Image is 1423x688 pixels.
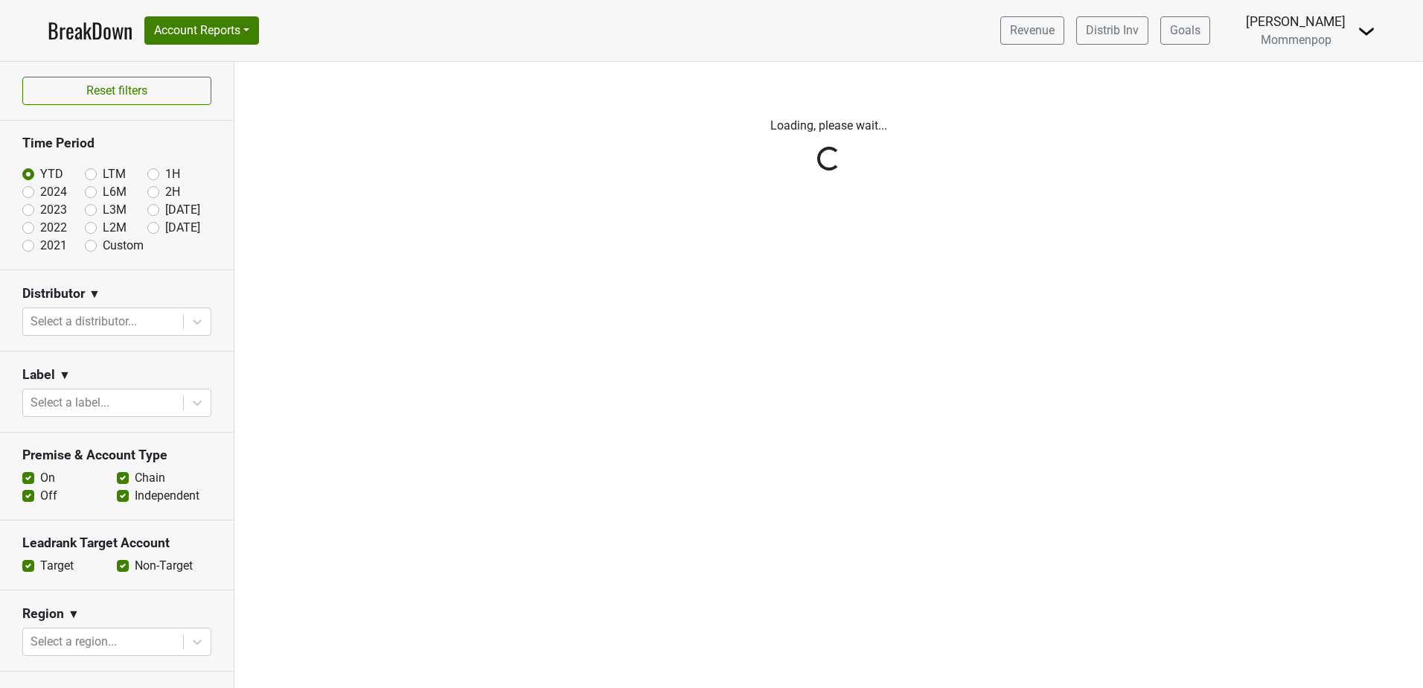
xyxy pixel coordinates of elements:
[48,15,132,46] a: BreakDown
[144,16,259,45] button: Account Reports
[1160,16,1210,45] a: Goals
[1000,16,1064,45] a: Revenue
[416,117,1242,135] p: Loading, please wait...
[1358,22,1375,40] img: Dropdown Menu
[1076,16,1148,45] a: Distrib Inv
[1246,12,1346,31] div: [PERSON_NAME]
[1261,33,1331,47] span: Mommenpop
